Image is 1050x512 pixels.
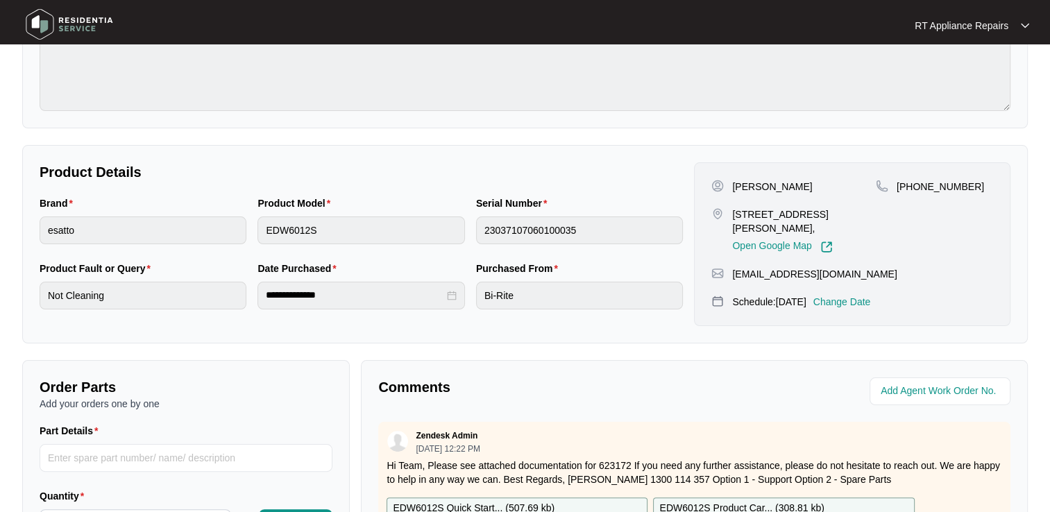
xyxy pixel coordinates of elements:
img: map-pin [711,295,724,307]
p: Order Parts [40,377,332,397]
img: Link-External [820,241,833,253]
input: Product Model [257,216,464,244]
label: Product Model [257,196,336,210]
label: Purchased From [476,262,564,275]
p: [EMAIL_ADDRESS][DOMAIN_NAME] [732,267,897,281]
img: map-pin [711,267,724,280]
img: residentia service logo [21,3,118,45]
p: [STREET_ADDRESS][PERSON_NAME], [732,207,876,235]
label: Quantity [40,489,90,503]
label: Brand [40,196,78,210]
img: user-pin [711,180,724,192]
textarea: Fault: Not Cleaning [40,17,1010,111]
input: Date Purchased [266,288,443,302]
p: [DATE] 12:22 PM [416,445,480,453]
p: Hi Team, Please see attached documentation for 623172 If you need any further assistance, please ... [387,459,1002,486]
p: Add your orders one by one [40,397,332,411]
input: Serial Number [476,216,683,244]
p: RT Appliance Repairs [915,19,1008,33]
input: Product Fault or Query [40,282,246,309]
img: user.svg [387,431,408,452]
p: Product Details [40,162,683,182]
p: Zendesk Admin [416,430,477,441]
label: Serial Number [476,196,552,210]
p: Change Date [813,295,871,309]
input: Brand [40,216,246,244]
input: Purchased From [476,282,683,309]
img: dropdown arrow [1021,22,1029,29]
img: map-pin [711,207,724,220]
label: Part Details [40,424,104,438]
p: [PERSON_NAME] [732,180,812,194]
p: [PHONE_NUMBER] [897,180,984,194]
label: Date Purchased [257,262,341,275]
input: Add Agent Work Order No. [881,383,1002,400]
p: Schedule: [DATE] [732,295,806,309]
label: Product Fault or Query [40,262,156,275]
img: map-pin [876,180,888,192]
input: Part Details [40,444,332,472]
p: Comments [378,377,684,397]
a: Open Google Map [732,241,832,253]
